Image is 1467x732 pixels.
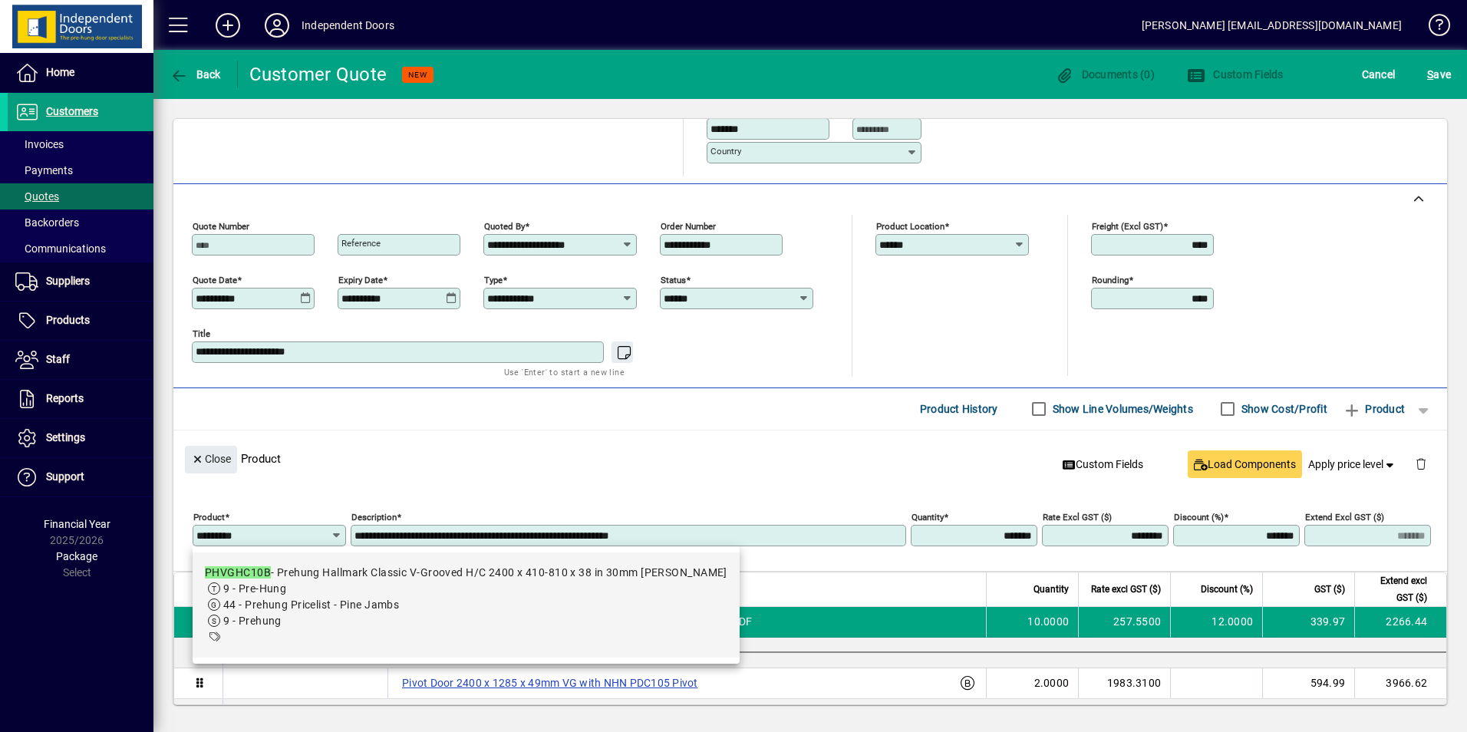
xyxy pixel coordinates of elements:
[876,220,944,231] mat-label: Product location
[46,470,84,483] span: Support
[1201,581,1253,598] span: Discount (%)
[8,131,153,157] a: Invoices
[56,550,97,562] span: Package
[249,62,387,87] div: Customer Quote
[205,566,271,579] em: PHVGHC10B
[484,274,503,285] mat-label: Type
[1427,68,1433,81] span: S
[8,341,153,379] a: Staff
[1354,668,1446,699] td: 3966.62
[223,615,282,627] span: 9 - Prehung
[1354,607,1446,638] td: 2266.44
[1427,62,1451,87] span: ave
[15,138,64,150] span: Invoices
[1194,457,1296,473] span: Load Components
[661,220,716,231] mat-label: Order number
[1170,607,1262,638] td: 12.0000
[1308,457,1397,473] span: Apply price level
[46,353,70,365] span: Staff
[1088,614,1161,629] div: 257.5500
[205,565,727,581] div: - Prehung Hallmark Classic V-Grooved H/C 2400 x 410-810 x 38 in 30mm [PERSON_NAME]
[15,216,79,229] span: Backorders
[1092,220,1163,231] mat-label: Freight (excl GST)
[484,220,525,231] mat-label: Quoted by
[710,146,741,157] mat-label: Country
[1183,61,1287,88] button: Custom Fields
[302,13,394,38] div: Independent Doors
[193,274,237,285] mat-label: Quote date
[661,274,686,285] mat-label: Status
[8,262,153,301] a: Suppliers
[1335,395,1413,423] button: Product
[1092,274,1129,285] mat-label: Rounding
[8,157,153,183] a: Payments
[1358,61,1399,88] button: Cancel
[1088,675,1161,691] div: 1983.3100
[1057,450,1150,478] button: Custom Fields
[46,314,90,326] span: Products
[1050,401,1193,417] label: Show Line Volumes/Weights
[8,54,153,92] a: Home
[46,105,98,117] span: Customers
[46,66,74,78] span: Home
[1423,61,1455,88] button: Save
[252,12,302,39] button: Profile
[1403,446,1439,483] button: Delete
[397,674,703,692] label: Pivot Door 2400 x 1285 x 49mm VG with NHN PDC105 Pivot
[223,598,399,611] span: 44 - Prehung Pricelist - Pine Jambs
[15,164,73,176] span: Payments
[408,70,427,80] span: NEW
[166,61,225,88] button: Back
[1091,581,1161,598] span: Rate excl GST ($)
[1403,457,1439,470] app-page-header-button: Delete
[504,363,625,381] mat-hint: Use 'Enter' to start a new line
[351,511,397,522] mat-label: Description
[8,302,153,340] a: Products
[181,451,241,465] app-page-header-button: Close
[1188,450,1302,478] button: Load Components
[914,395,1004,423] button: Product History
[8,209,153,236] a: Backorders
[1238,401,1327,417] label: Show Cost/Profit
[920,397,998,421] span: Product History
[1417,3,1448,53] a: Knowledge Base
[1174,511,1224,522] mat-label: Discount (%)
[1343,397,1405,421] span: Product
[1262,607,1354,638] td: 339.97
[185,446,237,473] button: Close
[193,552,740,658] mat-option: PHVGHC10B - Prehung Hallmark Classic V-Grooved H/C 2400 x 410-810 x 38 in 30mm FJ Pine
[338,274,383,285] mat-label: Expiry date
[15,242,106,255] span: Communications
[46,392,84,404] span: Reports
[223,582,286,595] span: 9 - Pre-Hung
[1043,511,1112,522] mat-label: Rate excl GST ($)
[1055,68,1155,81] span: Documents (0)
[191,447,231,472] span: Close
[193,511,225,522] mat-label: Product
[193,328,210,338] mat-label: Title
[8,236,153,262] a: Communications
[8,458,153,496] a: Support
[1364,572,1427,606] span: Extend excl GST ($)
[44,518,110,530] span: Financial Year
[1305,511,1384,522] mat-label: Extend excl GST ($)
[153,61,238,88] app-page-header-button: Back
[15,190,59,203] span: Quotes
[1362,62,1396,87] span: Cancel
[173,430,1447,486] div: Product
[8,380,153,418] a: Reports
[1262,668,1354,699] td: 594.99
[170,68,221,81] span: Back
[8,183,153,209] a: Quotes
[1034,675,1070,691] span: 2.0000
[1302,450,1403,478] button: Apply price level
[46,431,85,443] span: Settings
[193,220,249,231] mat-label: Quote number
[1142,13,1402,38] div: [PERSON_NAME] [EMAIL_ADDRESS][DOMAIN_NAME]
[912,511,944,522] mat-label: Quantity
[203,12,252,39] button: Add
[8,419,153,457] a: Settings
[1033,581,1069,598] span: Quantity
[1051,61,1159,88] button: Documents (0)
[1063,457,1144,473] span: Custom Fields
